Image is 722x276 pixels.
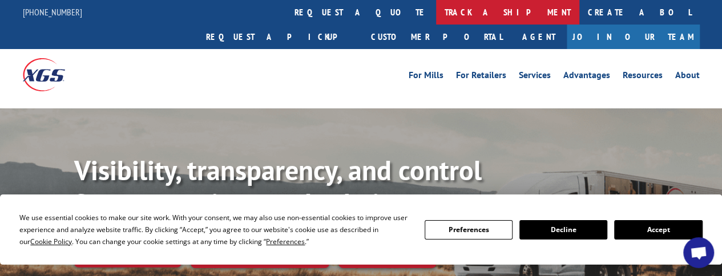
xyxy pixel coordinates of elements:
a: For Mills [409,71,443,83]
button: Preferences [425,220,513,240]
a: Services [519,71,551,83]
b: Visibility, transparency, and control for your entire supply chain. [74,152,482,221]
a: Join Our Team [567,25,700,49]
a: For Retailers [456,71,506,83]
a: About [675,71,700,83]
span: Cookie Policy [30,237,72,246]
a: Request a pickup [197,25,362,49]
a: [PHONE_NUMBER] [23,6,82,18]
button: Accept [614,220,702,240]
div: We use essential cookies to make our site work. With your consent, we may also use non-essential ... [19,212,410,247]
span: Preferences [266,237,305,246]
a: Advantages [563,71,610,83]
a: Resources [623,71,663,83]
a: Customer Portal [362,25,511,49]
a: Agent [511,25,567,49]
button: Decline [519,220,607,240]
div: Open chat [683,237,714,268]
